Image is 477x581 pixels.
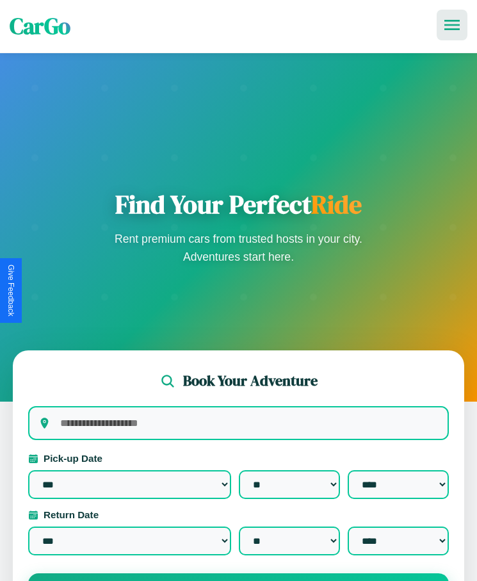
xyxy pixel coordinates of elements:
span: Ride [311,187,362,222]
h2: Book Your Adventure [183,371,318,391]
p: Rent premium cars from trusted hosts in your city. Adventures start here. [111,230,367,266]
label: Pick-up Date [28,453,449,464]
h1: Find Your Perfect [111,189,367,220]
label: Return Date [28,509,449,520]
div: Give Feedback [6,265,15,316]
span: CarGo [10,11,70,42]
